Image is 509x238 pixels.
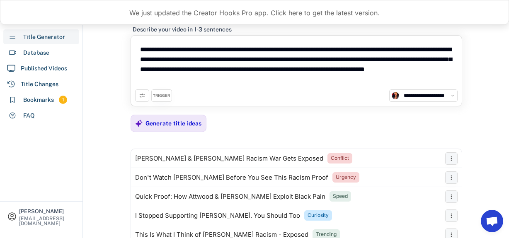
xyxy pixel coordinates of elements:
div: Published Videos [21,64,67,73]
img: channels4_profile.jpg [392,92,399,99]
div: Describe your video in 1-3 sentences [133,26,232,33]
div: FAQ [23,111,35,120]
div: Title Changes [21,80,58,89]
div: I Stopped Supporting [PERSON_NAME]. You Should Too [135,212,300,219]
div: Don't Watch [PERSON_NAME] Before You See This Racism Proof [135,174,328,181]
div: [PERSON_NAME] & [PERSON_NAME] Racism War Gets Exposed [135,155,323,162]
div: Trending [316,231,337,238]
div: Curiosity [308,212,329,219]
div: Urgency [336,174,356,181]
div: [EMAIL_ADDRESS][DOMAIN_NAME] [19,216,75,226]
div: Bookmarks [23,96,54,104]
a: Ouvrir le chat [481,210,503,232]
div: Conflict [331,155,349,162]
div: Title Generator [23,33,65,41]
div: [PERSON_NAME] [19,209,75,214]
div: 1 [59,96,67,103]
div: TRIGGER [153,93,170,99]
div: Generate title ideas [145,120,202,127]
div: This Is What I Think of [PERSON_NAME] Racism - Exposed [135,231,308,238]
div: Database [23,48,49,57]
div: Quick Proof: How Attwood & [PERSON_NAME] Exploit Black Pain [135,193,325,200]
div: Speed [333,193,348,200]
